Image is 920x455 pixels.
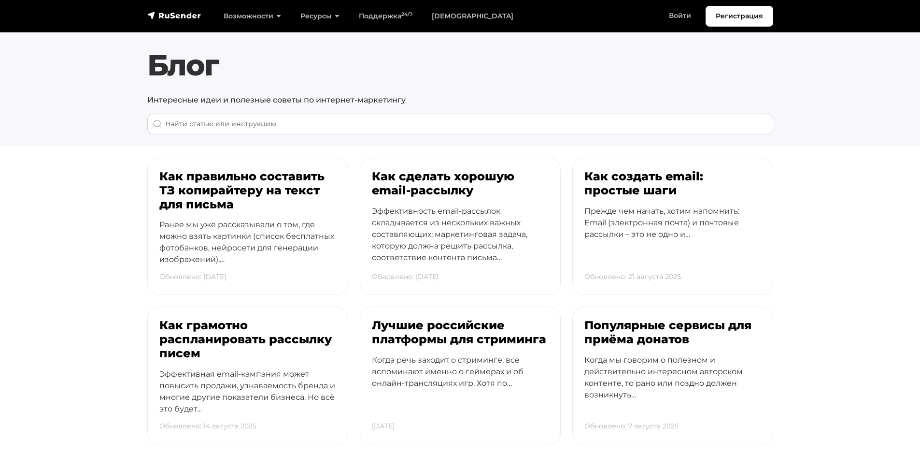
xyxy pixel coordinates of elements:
a: Возможности [214,6,291,26]
h3: Популярные сервисы для приёма донатов [584,319,761,347]
p: Обновлено: 7 августа 2025 [584,416,679,436]
sup: 24/7 [401,11,412,17]
p: Эффективность email-рассылок складывается из нескольких важных составляющих: маркетинговая задача... [372,205,549,281]
p: [DATE] [372,416,395,436]
h3: Как сделать хорошую email-рассылку [372,170,549,198]
p: Обновлено: 21 августа 2025 [584,267,681,287]
a: Регистрация [706,6,773,27]
a: Популярные сервисы для приёма донатов Когда мы говорим о полезном и действительно интересном авто... [572,307,773,444]
p: Обновлено: [DATE] [159,267,226,287]
p: Когда мы говорим о полезном и действительно интересном авторском контенте, то рано или поздно дол... [584,354,761,418]
input: When autocomplete results are available use up and down arrows to review and enter to go to the d... [147,114,773,134]
h3: Как грамотно распланировать рассылку писем [159,319,336,360]
p: Интересные идеи и полезные советы по интернет-маркетингу [147,94,773,106]
a: Как грамотно распланировать рассылку писем Эффективная email-кампания может повысить продажи, узн... [147,307,348,444]
a: Лучшие российские платформы для стриминга Когда речь заходит о стриминге, все вспоминают именно о... [360,307,561,444]
a: Войти [659,6,701,26]
p: Прежде чем начать, хотим напомнить: Email (электронная почта) и почтовые рассылки – это не одно и… [584,205,761,258]
p: Ранее мы уже рассказывали о том, где можно взять картинки (список бесплатных фотобанков, нейросет... [159,219,336,283]
h3: Как создать email: простые шаги [584,170,761,198]
img: RuSender [147,11,201,20]
h1: Блог [147,48,773,83]
a: [DEMOGRAPHIC_DATA] [422,6,523,26]
p: Обновлено: [DATE] [372,267,439,287]
p: Обновлено: 14 августа 2025 [159,416,256,436]
a: Как сделать хорошую email-рассылку Эффективность email-рассылок складывается из нескольких важных... [360,158,561,295]
a: Ресурсы [291,6,349,26]
a: Как создать email: простые шаги Прежде чем начать, хотим напомнить: Email (электронная почта) и п... [572,158,773,295]
p: Когда речь заходит о стриминге, все вспоминают именно о геймерах и об онлайн-трансляциях игр. Хот... [372,354,549,407]
a: Как правильно составить ТЗ копирайтеру на текст для письма Ранее мы уже рассказывали о том, где м... [147,158,348,295]
h3: Лучшие российские платформы для стриминга [372,319,549,347]
img: Поиск [153,119,162,128]
p: Эффективная email-кампания может повысить продажи, узнаваемость бренда и многие другие показатели... [159,368,336,432]
a: Поддержка24/7 [349,6,422,26]
h3: Как правильно составить ТЗ копирайтеру на текст для письма [159,170,336,211]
